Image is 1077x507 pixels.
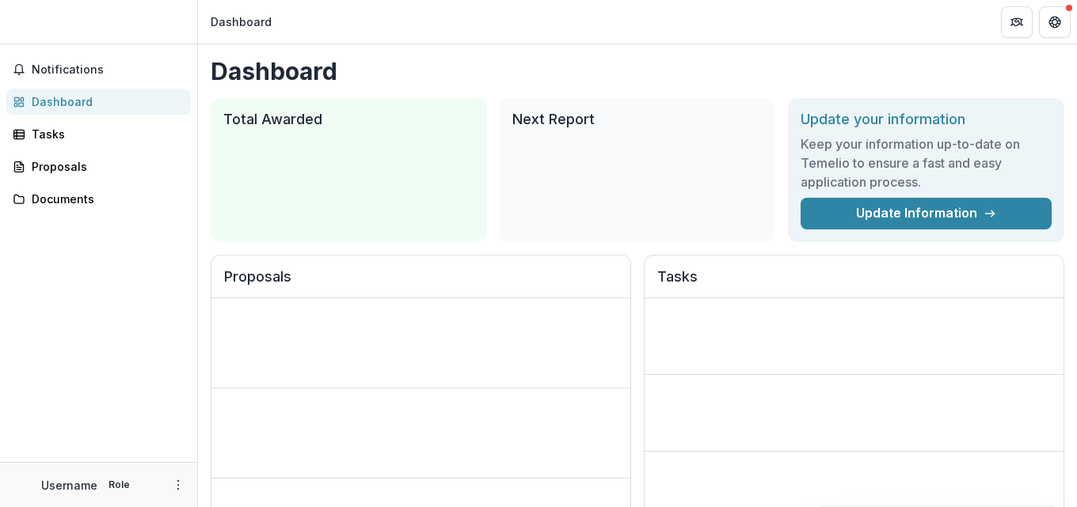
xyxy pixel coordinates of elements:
p: Username [41,477,97,494]
button: More [169,475,188,494]
a: Update Information [801,198,1052,229]
button: Get Help [1039,6,1071,38]
div: Dashboard [32,93,178,110]
a: Documents [6,186,191,212]
p: Role [104,478,135,492]
h2: Proposals [224,268,618,298]
div: Dashboard [211,13,272,30]
h2: Update your information [801,111,1052,128]
nav: breadcrumb [204,10,278,33]
div: Proposals [32,158,178,175]
h2: Total Awarded [223,111,474,128]
div: Tasks [32,126,178,142]
span: Notifications [32,63,185,77]
a: Dashboard [6,89,191,115]
a: Proposals [6,153,191,180]
h3: Keep your information up-to-date on Temelio to ensure a fast and easy application process. [801,134,1052,191]
h2: Next Report [512,111,763,128]
h2: Tasks [657,268,1051,298]
button: Partners [1001,6,1033,38]
a: Tasks [6,121,191,147]
button: Notifications [6,57,191,82]
div: Documents [32,191,178,207]
h1: Dashboard [211,57,1064,85]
